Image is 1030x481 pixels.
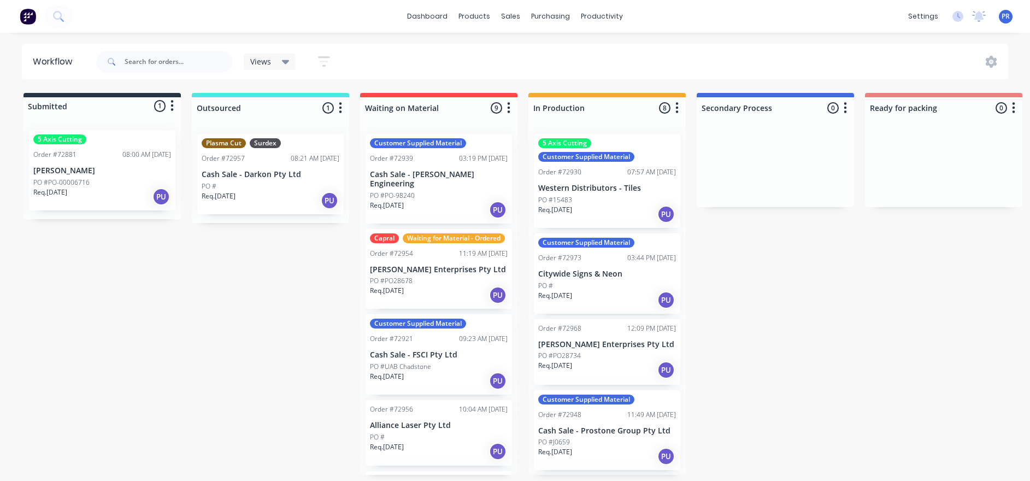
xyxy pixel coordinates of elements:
[538,167,581,177] div: Order #72930
[33,55,78,68] div: Workflow
[534,134,680,228] div: 5 Axis CuttingCustomer Supplied MaterialOrder #7293007:57 AM [DATE]Western Distributors - TilesPO...
[402,8,453,25] a: dashboard
[459,154,508,163] div: 03:19 PM [DATE]
[321,192,338,209] div: PU
[291,154,339,163] div: 08:21 AM [DATE]
[33,134,86,144] div: 5 Axis Cutting
[403,233,505,243] div: Waiting for Material - Ordered
[250,56,271,67] span: Views
[538,351,581,361] p: PO #PO28734
[366,400,512,466] div: Order #7295610:04 AM [DATE]Alliance Laser Pty LtdPO #Req.[DATE]PU
[33,150,76,160] div: Order #72881
[29,130,175,210] div: 5 Axis CuttingOrder #7288108:00 AM [DATE][PERSON_NAME]PO #PO-00006716Req.[DATE]PU
[459,249,508,259] div: 11:19 AM [DATE]
[538,152,634,162] div: Customer Supplied Material
[370,201,404,210] p: Req. [DATE]
[1002,11,1010,21] span: PR
[370,404,413,414] div: Order #72956
[459,334,508,344] div: 09:23 AM [DATE]
[122,150,171,160] div: 08:00 AM [DATE]
[534,390,680,471] div: Customer Supplied MaterialOrder #7294811:49 AM [DATE]Cash Sale - Prostone Group Pty LtdPO #J0659R...
[538,426,676,436] p: Cash Sale - Prostone Group Pty Ltd
[370,350,508,360] p: Cash Sale - FSCI Pty Ltd
[538,238,634,248] div: Customer Supplied Material
[370,334,413,344] div: Order #72921
[33,187,67,197] p: Req. [DATE]
[538,324,581,333] div: Order #72968
[534,233,680,314] div: Customer Supplied MaterialOrder #7297303:44 PM [DATE]Citywide Signs & NeonPO #Req.[DATE]PU
[370,170,508,189] p: Cash Sale - [PERSON_NAME] Engineering
[366,134,512,224] div: Customer Supplied MaterialOrder #7293903:19 PM [DATE]Cash Sale - [PERSON_NAME] EngineeringPO #PO-...
[33,166,171,175] p: [PERSON_NAME]
[534,319,680,385] div: Order #7296812:09 PM [DATE][PERSON_NAME] Enterprises Pty LtdPO #PO28734Req.[DATE]PU
[538,437,570,447] p: PO #J0659
[202,170,339,179] p: Cash Sale - Darkon Pty Ltd
[627,167,676,177] div: 07:57 AM [DATE]
[370,432,385,442] p: PO #
[33,178,90,187] p: PO #PO-00006716
[627,410,676,420] div: 11:49 AM [DATE]
[202,154,245,163] div: Order #72957
[370,249,413,259] div: Order #72954
[538,447,572,457] p: Req. [DATE]
[202,138,246,148] div: Plasma Cut
[538,340,676,349] p: [PERSON_NAME] Enterprises Pty Ltd
[370,319,466,329] div: Customer Supplied Material
[370,362,431,372] p: PO #UAB Chadstone
[125,51,233,73] input: Search for orders...
[20,8,36,25] img: Factory
[903,8,944,25] div: settings
[489,201,507,219] div: PU
[657,291,675,309] div: PU
[657,361,675,379] div: PU
[202,191,236,201] p: Req. [DATE]
[538,269,676,279] p: Citywide Signs & Neon
[459,404,508,414] div: 10:04 AM [DATE]
[627,253,676,263] div: 03:44 PM [DATE]
[627,324,676,333] div: 12:09 PM [DATE]
[152,188,170,206] div: PU
[538,205,572,215] p: Req. [DATE]
[370,191,415,201] p: PO #PO-98240
[538,281,553,291] p: PO #
[657,448,675,465] div: PU
[366,314,512,395] div: Customer Supplied MaterialOrder #7292109:23 AM [DATE]Cash Sale - FSCI Pty LtdPO #UAB ChadstoneReq...
[538,138,591,148] div: 5 Axis Cutting
[538,410,581,420] div: Order #72948
[197,134,344,214] div: Plasma CutSurdexOrder #7295708:21 AM [DATE]Cash Sale - Darkon Pty LtdPO #Req.[DATE]PU
[370,421,508,430] p: Alliance Laser Pty Ltd
[370,233,399,243] div: Capral
[370,286,404,296] p: Req. [DATE]
[489,443,507,460] div: PU
[453,8,496,25] div: products
[370,154,413,163] div: Order #72939
[526,8,575,25] div: purchasing
[538,253,581,263] div: Order #72973
[370,276,413,286] p: PO #PO28678
[489,372,507,390] div: PU
[538,361,572,371] p: Req. [DATE]
[538,395,634,404] div: Customer Supplied Material
[370,265,508,274] p: [PERSON_NAME] Enterprises Pty Ltd
[370,442,404,452] p: Req. [DATE]
[489,286,507,304] div: PU
[496,8,526,25] div: sales
[538,291,572,301] p: Req. [DATE]
[370,372,404,382] p: Req. [DATE]
[538,184,676,193] p: Western Distributors - Tiles
[575,8,628,25] div: productivity
[370,138,466,148] div: Customer Supplied Material
[657,206,675,223] div: PU
[250,138,281,148] div: Surdex
[366,229,512,309] div: CapralWaiting for Material - OrderedOrder #7295411:19 AM [DATE][PERSON_NAME] Enterprises Pty LtdP...
[202,181,216,191] p: PO #
[538,195,572,205] p: PO #15483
